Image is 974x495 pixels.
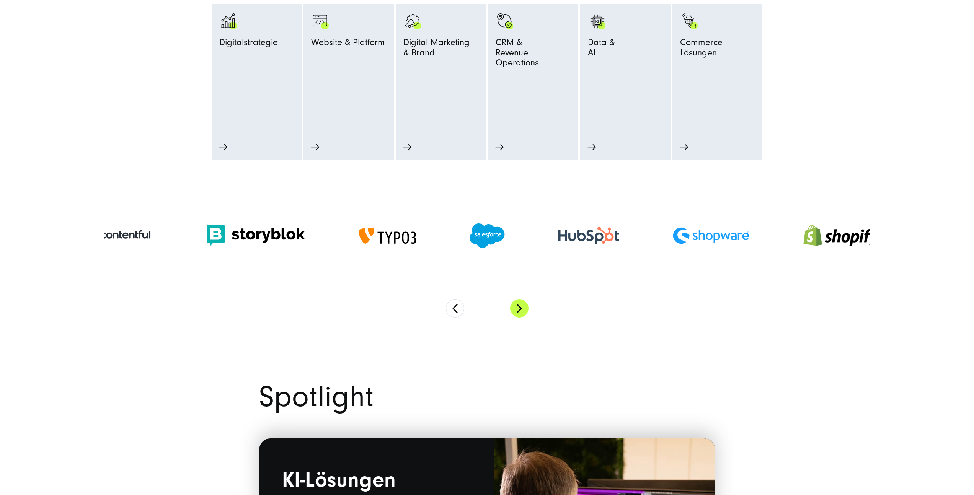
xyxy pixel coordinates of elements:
[470,223,505,248] img: Salesforce Partner Agentur - Digitalagentur SUNZINET
[803,215,879,256] img: Shopify Partner Agentur - Digitalagentur SUNZINET
[282,469,472,494] h2: KI-Lösungen
[207,225,305,246] img: Storyblok logo Storyblok Headless CMS Agentur SUNZINET (1)
[311,12,386,124] a: Browser Symbol als Zeichen für Web Development - Digitalagentur SUNZINET programming-browser-prog...
[588,12,663,108] a: KI KI Data &AI
[219,12,294,124] a: analytics-graph-bar-business analytics-graph-bar-business_white Digitalstrategie
[510,299,529,318] button: Next
[673,227,749,244] img: Shopware Partner Agentur - Digitalagentur SUNZINET
[403,37,470,61] span: Digital Marketing & Brand
[588,37,615,61] span: Data & AI
[403,12,478,108] a: advertising-megaphone-business-products_black advertising-megaphone-business-products_white Digit...
[359,228,416,244] img: TYPO3 Gold Memeber Agentur - Digitalagentur für TYPO3 CMS Entwicklung SUNZINET
[259,383,715,412] h2: Spotlight
[311,37,385,51] span: Website & Platform
[219,37,278,51] span: Digitalstrategie
[680,37,755,61] span: Commerce Lösungen
[496,12,571,124] a: Symbol mit einem Haken und einem Dollarzeichen. monetization-approve-business-products_white CRM ...
[446,299,464,318] button: Previous
[496,37,571,71] span: CRM & Revenue Operations
[558,227,619,244] img: HubSpot Gold Partner Agentur - Digitalagentur SUNZINET
[85,223,153,249] img: Contentful Partneragentur - Digitalagentur für headless CMS Entwicklung SUNZINET
[680,12,755,124] a: Bild eines Fingers, der auf einen schwarzen Einkaufswagen mit grünen Akzenten klickt: Digitalagen...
